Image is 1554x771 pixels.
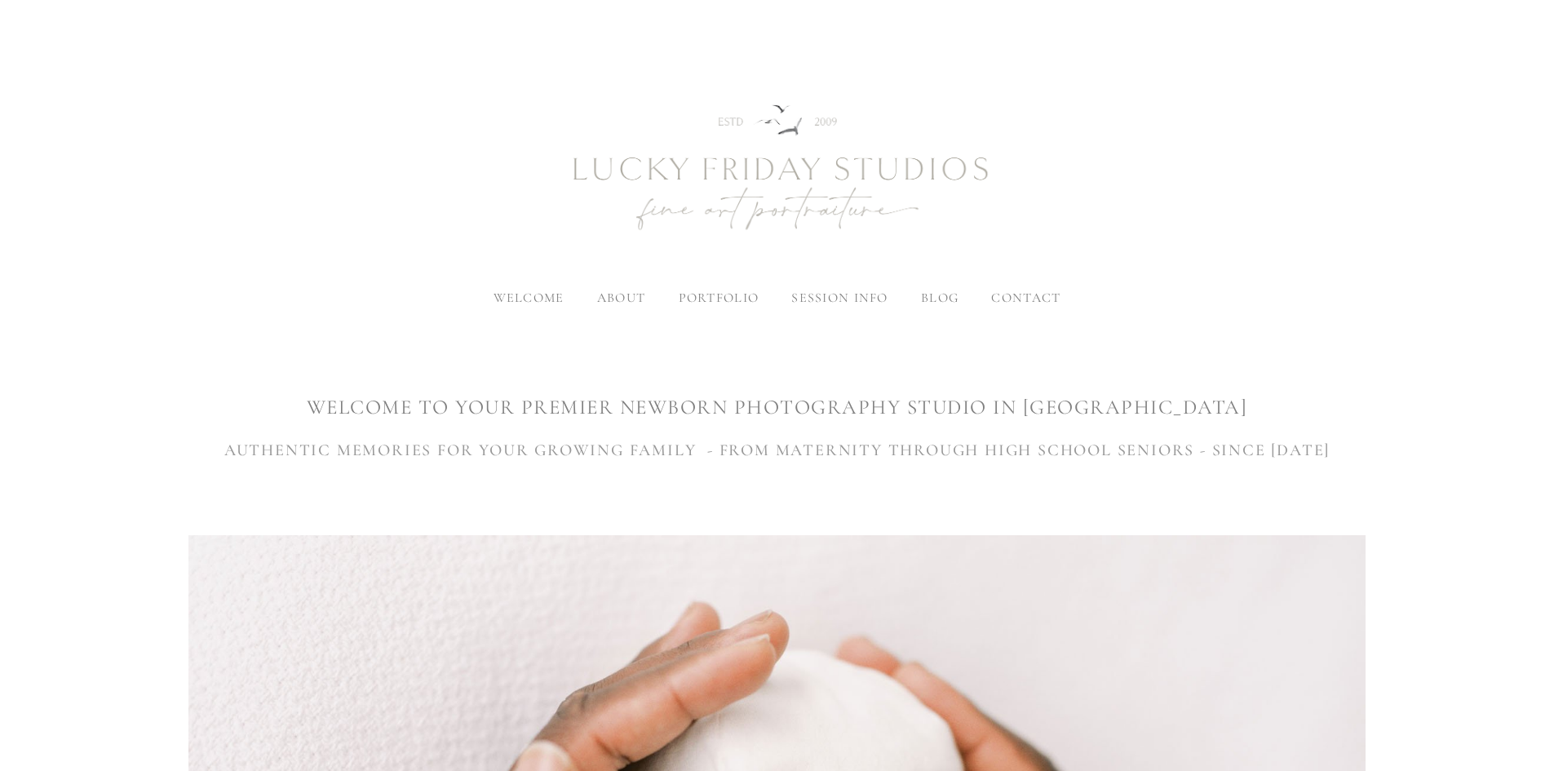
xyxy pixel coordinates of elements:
img: Newborn Photography Denver | Lucky Friday Studios [484,47,1071,291]
label: about [597,290,645,306]
a: contact [991,290,1060,306]
a: blog [921,290,959,306]
h3: AUTHENTIC MEMORIES FOR YOUR GROWING FAMILY - FROM MATERNITY THROUGH HIGH SCHOOL SENIORS - SINCE [... [188,438,1366,463]
label: portfolio [679,290,759,306]
a: welcome [494,290,564,306]
label: session info [791,290,888,306]
h1: WELCOME TO YOUR premier newborn photography studio IN [GEOGRAPHIC_DATA] [188,393,1366,422]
